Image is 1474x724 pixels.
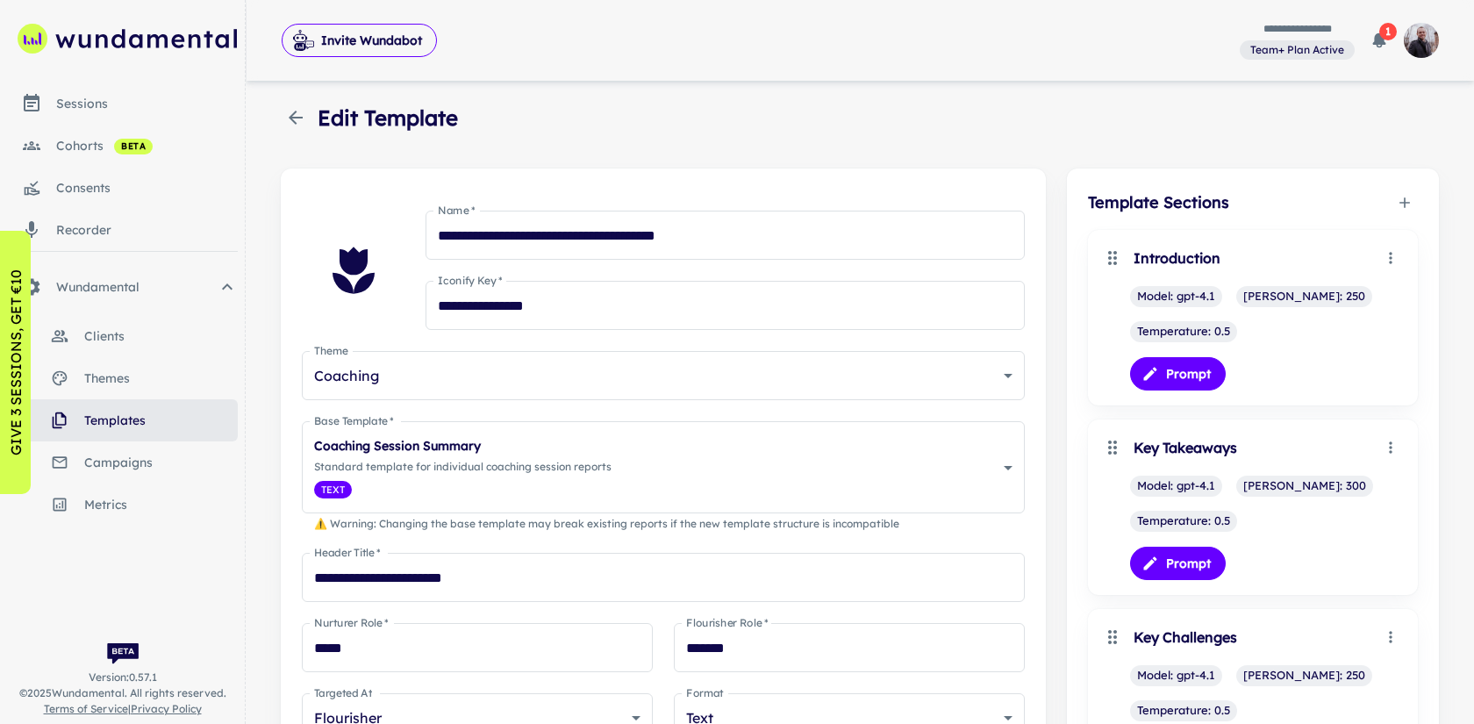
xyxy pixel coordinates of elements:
div: [PERSON_NAME]: 300 [1236,476,1373,497]
span: Wundamental [56,277,217,297]
a: consents [7,167,238,209]
label: Header Title [314,545,381,560]
div: Model: gpt-4.1 [1130,476,1222,497]
span: [PERSON_NAME]: 250 [1236,667,1372,685]
button: Add new section [1392,190,1418,216]
label: Name [438,203,475,218]
div: [PERSON_NAME]: 250 [1236,665,1372,686]
a: sessions [7,82,238,125]
span: View and manage your current plan and billing details. [1240,40,1355,58]
span: themes [84,369,238,388]
div: recorder [56,220,238,240]
a: themes [7,357,238,399]
div: Model: gpt-4.1 [1130,286,1222,307]
span: Model: gpt-4.1 [1130,667,1222,685]
h4: Edit Template [318,102,458,133]
a: metrics [7,484,238,526]
div: Model: gpt-4.1 [1130,665,1222,686]
h6: Key Challenges [1130,623,1370,651]
a: Privacy Policy [131,702,202,715]
img: photoURL [1404,23,1439,58]
label: Targeted At [314,685,372,700]
div: [PERSON_NAME]: 250 [1236,286,1372,307]
span: | [44,701,202,717]
div: Coaching [302,351,1025,400]
h6: Template Sections [1088,190,1229,215]
a: recorder [7,209,238,251]
h6: Key Takeaways [1130,434,1370,462]
button: Invite Wundabot [282,24,437,57]
div: sessions [56,94,238,113]
span: TEXT [314,480,352,500]
span: Model: gpt-4.1 [1130,477,1222,495]
a: Terms of Service [44,702,128,715]
span: campaigns [84,453,238,472]
span: metrics [84,495,238,514]
label: Base Template [314,413,394,428]
span: © 2025 Wundamental. All rights reserved. [19,685,226,701]
div: consents [56,178,238,197]
div: Wundamental [7,266,238,308]
div: Temperature: 0.5 [1130,700,1237,721]
div: Temperature: 0.5 [1130,321,1237,342]
span: Temperature: 0.5 [1130,513,1237,530]
div: Temperature: 0.5 [1130,511,1237,532]
label: Theme [314,343,348,358]
span: 1 [1379,23,1397,40]
label: Flourisher Role [686,615,768,630]
span: Model: gpt-4.1 [1130,288,1222,305]
p: GIVE 3 SESSIONS, GET €10 [5,269,26,455]
span: [PERSON_NAME]: 250 [1236,288,1372,305]
span: templates [84,411,238,430]
p: ⚠️ Warning: Changing the base template may break existing reports if the new template structure i... [314,516,1012,532]
span: beta [114,140,153,154]
button: Prompt [1130,357,1226,391]
span: Invite Wundabot to record a meeting [282,23,437,58]
div: cohorts [56,136,238,155]
label: Nurturer Role [314,615,389,630]
span: Standard template for individual coaching session reports [314,460,612,473]
span: [PERSON_NAME]: 300 [1236,477,1373,495]
span: Version: 0.57.1 [89,670,157,685]
label: Format [686,685,724,700]
a: campaigns [7,441,238,484]
span: clients [84,326,238,346]
p: Coaching Session Summary [314,436,997,455]
a: View and manage your current plan and billing details. [1240,39,1355,61]
button: 1 [1362,23,1397,58]
h6: Introduction [1130,244,1370,272]
a: cohorts beta [7,125,238,167]
span: Temperature: 0.5 [1130,702,1237,720]
a: templates [7,399,238,441]
span: Temperature: 0.5 [1130,323,1237,340]
label: Iconify Key [438,273,503,288]
span: Team+ Plan Active [1243,42,1351,58]
button: Prompt [1130,547,1226,580]
a: clients [7,315,238,357]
